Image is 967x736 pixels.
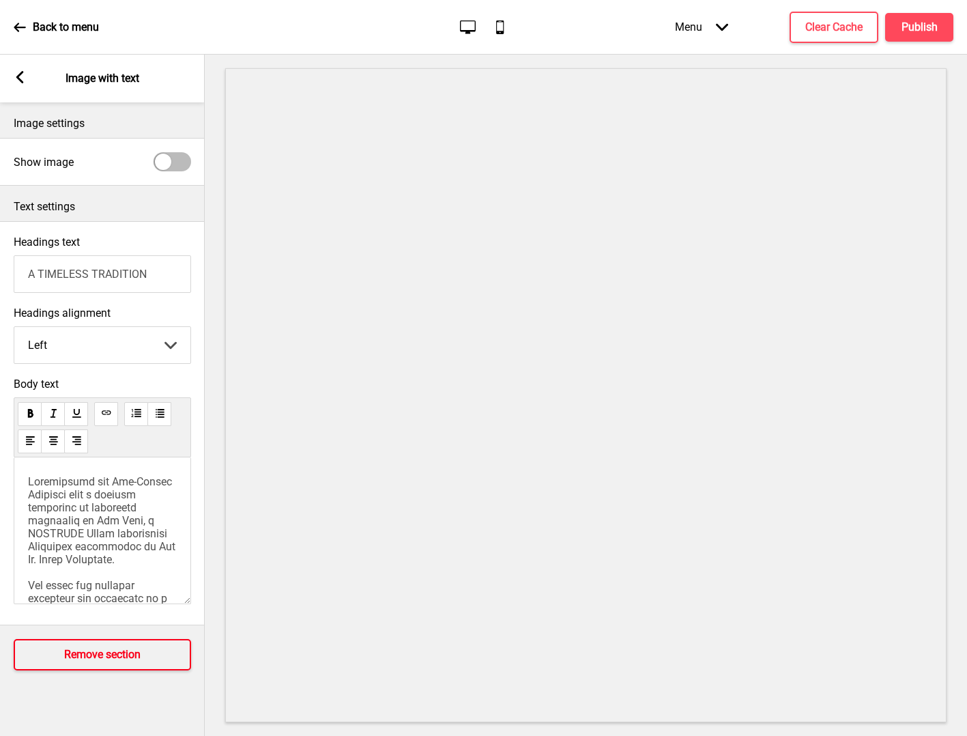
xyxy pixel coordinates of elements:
[805,20,863,35] h4: Clear Cache
[790,12,878,43] button: Clear Cache
[18,429,42,453] button: alignLeft
[41,402,65,426] button: italic
[18,402,42,426] button: bold
[94,402,118,426] button: link
[14,307,191,320] label: Headings alignment
[661,7,742,47] div: Menu
[14,156,74,169] label: Show image
[147,402,171,426] button: unorderedList
[14,639,191,670] button: Remove section
[66,71,139,86] p: Image with text
[14,236,80,249] label: Headings text
[124,402,148,426] button: orderedList
[64,647,141,662] h4: Remove section
[64,402,88,426] button: underline
[64,429,88,453] button: alignRight
[33,20,99,35] p: Back to menu
[14,9,99,46] a: Back to menu
[885,13,953,42] button: Publish
[901,20,938,35] h4: Publish
[41,429,65,453] button: alignCenter
[14,378,191,391] span: Body text
[14,199,191,214] p: Text settings
[14,116,191,131] p: Image settings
